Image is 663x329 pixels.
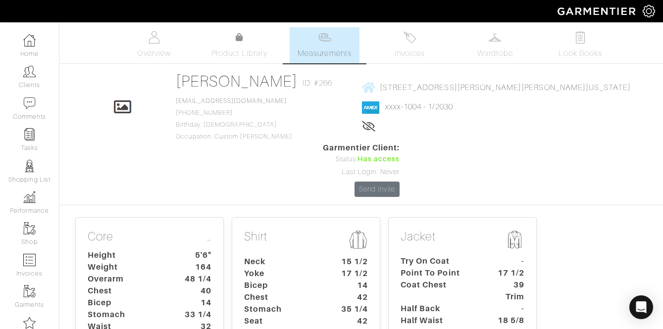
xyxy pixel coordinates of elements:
dt: 33 1/4 [173,309,219,321]
a: Send Invite [355,182,400,197]
img: todo-9ac3debb85659649dc8f770b8b6100bb5dab4b48dedcbae339e5042a72dfd3cc.svg [574,31,586,44]
dt: 48 1/4 [173,273,219,285]
dt: Chest [80,285,173,297]
dt: Half Waist [393,315,486,327]
span: Wardrobe [477,47,513,59]
span: [PHONE_NUMBER] Birthday: [DEMOGRAPHIC_DATA] Occupation: Custom [PERSON_NAME] [176,97,293,140]
dt: Half Back [393,303,486,315]
img: american_express-1200034d2e149cdf2cc7894a33a747db654cf6f8355cb502592f1d228b2ac700.png [362,101,379,114]
img: msmt-shirt-icon-3af304f0b202ec9cb0a26b9503a50981a6fda5c95ab5ec1cadae0dbe11e5085a.png [348,230,368,250]
span: Overview [137,47,170,59]
span: ID: #266 [303,77,332,89]
a: Look Books [546,27,615,63]
span: Look Books [559,47,603,59]
dt: Bicep [80,297,173,309]
dt: 14 [173,297,219,309]
p: Shirt [244,230,368,252]
dt: 39 Trim [486,279,532,303]
a: … [207,230,211,244]
dt: Stomach [237,303,329,315]
a: Product Library [204,32,274,59]
dt: 164 [173,261,219,273]
span: Product Library [211,47,267,59]
dt: 42 [329,291,375,303]
a: xxxx-1004 - 1/2030 [385,102,453,111]
img: reminder-icon-8004d30b9f0a5d33ae49ab947aed9ed385cf756f9e5892f1edd6e32f2345188e.png [23,128,36,141]
img: garmentier-logo-header-white-b43fb05a5012e4ada735d5af1a66efaba907eab6374d6393d1fbf88cb4ef424d.png [553,2,643,20]
span: [STREET_ADDRESS][PERSON_NAME][PERSON_NAME][US_STATE] [380,83,631,92]
dt: Height [80,249,173,261]
a: [PERSON_NAME] [176,72,298,90]
img: garments-icon-b7da505a4dc4fd61783c78ac3ca0ef83fa9d6f193b1c9dc38574b1d14d53ca28.png [23,222,36,235]
dt: 17 1/2 [329,268,375,280]
a: Measurements [290,27,359,63]
dt: Weight [80,261,173,273]
dt: Coat Chest [393,279,486,303]
a: Wardrobe [460,27,530,63]
p: Jacket [401,230,524,251]
dt: Chest [237,291,329,303]
div: Open Intercom Messenger [629,295,653,319]
dt: Yoke [237,268,329,280]
img: stylists-icon-eb353228a002819b7ec25b43dbf5f0378dd9e0616d9560372ff212230b889e62.png [23,160,36,172]
a: [STREET_ADDRESS][PERSON_NAME][PERSON_NAME][US_STATE] [362,81,631,94]
dt: 35 1/4 [329,303,375,315]
dt: Neck [237,256,329,268]
p: Core [88,230,211,246]
img: basicinfo-40fd8af6dae0f16599ec9e87c0ef1c0a1fdea2edbe929e3d69a839185d80c458.svg [148,31,160,44]
img: orders-icon-0abe47150d42831381b5fb84f609e132dff9fe21cb692f30cb5eec754e2cba89.png [23,254,36,266]
div: Status: [323,154,400,165]
dt: Bicep [237,280,329,291]
img: measurements-466bbee1fd09ba9460f595b01e5d73f9e2bff037440d3c8f018324cb6cdf7a4a.svg [318,31,331,44]
span: Invoices [395,47,425,59]
img: comment-icon-a0a6a9ef722e966f86d9cbdc48e553b5cf19dbc54f86b18d962a5391bc8f6eb6.png [23,97,36,109]
img: dashboard-icon-dbcd8f5a0b271acd01030246c82b418ddd0df26cd7fceb0bd07c9910d44c42f6.png [23,34,36,47]
img: clients-icon-6bae9207a08558b7cb47a8932f037763ab4055f8c8b6bfacd5dc20c3e0201464.png [23,65,36,78]
dt: Stomach [80,309,173,321]
dt: Try On Coat [393,255,486,267]
dt: - [486,255,532,267]
img: garments-icon-b7da505a4dc4fd61783c78ac3ca0ef83fa9d6f193b1c9dc38574b1d14d53ca28.png [23,285,36,297]
span: Measurements [298,47,352,59]
dt: 14 [329,280,375,291]
dt: 15 1/2 [329,256,375,268]
dt: Overarm [80,273,173,285]
dt: 40 [173,285,219,297]
img: gear-icon-white-bd11855cb880d31180b6d7d6211b90ccbf57a29d726f0c71d8c61bd08dd39cc2.png [643,5,655,17]
dt: 42 [329,315,375,327]
a: Invoices [375,27,445,63]
img: wardrobe-487a4870c1b7c33e795ec22d11cfc2ed9d08956e64fb3008fe2437562e282088.svg [489,31,501,44]
img: companies-icon-14a0f246c7e91f24465de634b560f0151b0cc5c9ce11af5fac52e6d7d6371812.png [23,317,36,329]
span: Has access [357,154,400,165]
img: graph-8b7af3c665d003b59727f371ae50e7771705bf0c487971e6e97d053d13c5068d.png [23,191,36,203]
dt: - [486,303,532,315]
img: orders-27d20c2124de7fd6de4e0e44c1d41de31381a507db9b33961299e4e07d508b8c.svg [404,31,416,44]
dt: Seat [237,315,329,327]
a: [EMAIL_ADDRESS][DOMAIN_NAME] [176,97,287,104]
dt: Point To Point [393,267,486,279]
dt: 18 5/8 [486,315,532,327]
div: Last Login: Never [323,167,400,178]
dt: 5'6" [173,249,219,261]
img: msmt-jacket-icon-80010867aa4725b62b9a09ffa5103b2b3040b5cb37876859cbf8e78a4e2258a7.png [505,230,524,249]
dt: 17 1/2 [486,267,532,279]
a: Overview [119,27,189,63]
span: Garmentier Client: [323,142,400,154]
